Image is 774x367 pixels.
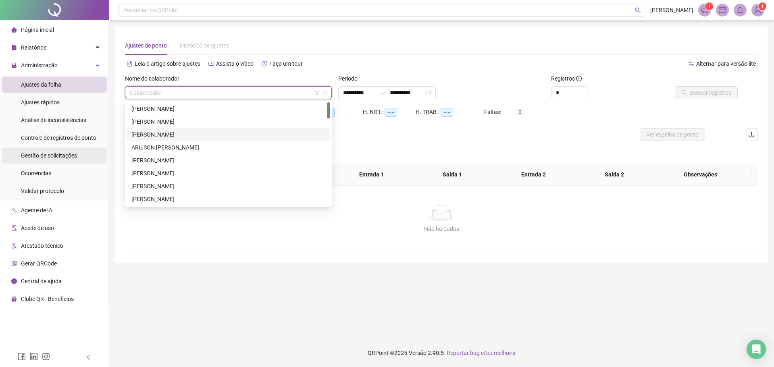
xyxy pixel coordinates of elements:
[21,207,52,214] span: Agente de IA
[21,135,96,141] span: Controle de registros de ponto
[109,339,774,367] footer: QRPoint © 2025 - 2.90.5 -
[21,260,57,267] span: Gerar QRCode
[11,243,17,249] span: solution
[441,108,453,117] span: --:--
[131,143,325,152] div: ARILSON [PERSON_NAME]
[761,4,764,9] span: 1
[737,6,744,14] span: bell
[363,108,416,117] div: H. NOT.:
[635,7,641,13] span: search
[125,42,167,49] span: Ajustes de ponto
[576,76,582,81] span: info-circle
[719,6,726,14] span: mail
[574,164,655,186] th: Saída 2
[21,278,62,284] span: Central de ajuda
[208,61,214,66] span: youtube
[131,156,325,165] div: [PERSON_NAME]
[689,61,694,66] span: swap
[262,61,267,66] span: history
[131,130,325,139] div: [PERSON_NAME]
[21,44,46,51] span: Relatórios
[11,27,17,33] span: home
[412,164,493,186] th: Saída 1
[748,131,755,138] span: upload
[338,74,363,83] label: Período
[21,81,61,88] span: Ajustes da folha
[85,355,91,360] span: left
[752,4,764,16] img: 88641
[650,6,693,15] span: [PERSON_NAME]
[21,296,74,302] span: Clube QR - Beneficios
[649,164,752,186] th: Observações
[135,224,748,233] div: Não há dados
[21,225,54,231] span: Aceite de uso
[447,350,516,356] span: Reportar bug e/ou melhoria
[409,350,427,356] span: Versão
[127,167,330,180] div: BEATRIZ MARIA DOS SANTOS
[696,60,756,67] span: Alternar para versão lite
[11,261,17,266] span: qrcode
[518,109,522,115] span: 0
[131,117,325,126] div: [PERSON_NAME]
[11,45,17,50] span: file
[127,193,330,205] div: CAROLINE VITORIA FERREIRA DE LIMA
[127,102,330,115] div: ADRIANA LIMA NASCIMENTO
[21,243,63,249] span: Atestado técnico
[11,62,17,68] span: lock
[42,352,50,361] span: instagram
[127,180,330,193] div: BEATRIZ PEREIRA DE QUEROZ
[640,128,705,141] button: Ver espelho de ponto
[493,164,574,186] th: Entrada 2
[21,99,60,106] span: Ajustes rápidos
[701,6,708,14] span: notification
[675,86,738,99] button: Buscar registros
[11,278,17,284] span: info-circle
[21,117,86,123] span: Análise de inconsistências
[131,182,325,191] div: [PERSON_NAME]
[127,61,133,66] span: file-text
[216,60,254,67] span: Assista o vídeo
[18,352,26,361] span: facebook
[11,296,17,302] span: gift
[21,27,54,33] span: Página inicial
[127,154,330,167] div: BEATRIZ LIMA DA SILVA
[131,169,325,178] div: [PERSON_NAME]
[127,115,330,128] div: ALINE ALVES SILVA
[385,108,397,117] span: --:--
[11,225,17,231] span: audit
[758,2,766,10] sup: Atualize o seu contato no menu Meus Dados
[21,170,51,176] span: Ocorrências
[30,352,38,361] span: linkedin
[380,89,387,96] span: swap-right
[322,90,327,95] span: down
[310,108,363,117] div: HE 3:
[131,195,325,203] div: [PERSON_NAME]
[655,170,745,179] span: Observações
[127,141,330,154] div: ARILSON DENIS ALVES BEZERRA
[21,152,77,159] span: Gestão de solicitações
[180,42,229,49] span: Histórico de ajustes
[416,108,484,117] div: H. TRAB.:
[135,60,200,67] span: Leia o artigo sobre ajustes
[125,74,185,83] label: Nome do colaborador
[551,74,582,83] span: Registros
[131,104,325,113] div: [PERSON_NAME]
[484,109,502,115] span: Faltas:
[705,2,713,10] sup: 1
[708,4,711,9] span: 1
[269,60,303,67] span: Faça um tour
[380,89,387,96] span: to
[314,90,319,95] span: filter
[747,340,766,359] div: Open Intercom Messenger
[21,62,58,68] span: Administração
[127,128,330,141] div: ANNY BEATRIZ DE PAIVA SANTOS
[21,188,64,194] span: Validar protocolo
[331,164,412,186] th: Entrada 1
